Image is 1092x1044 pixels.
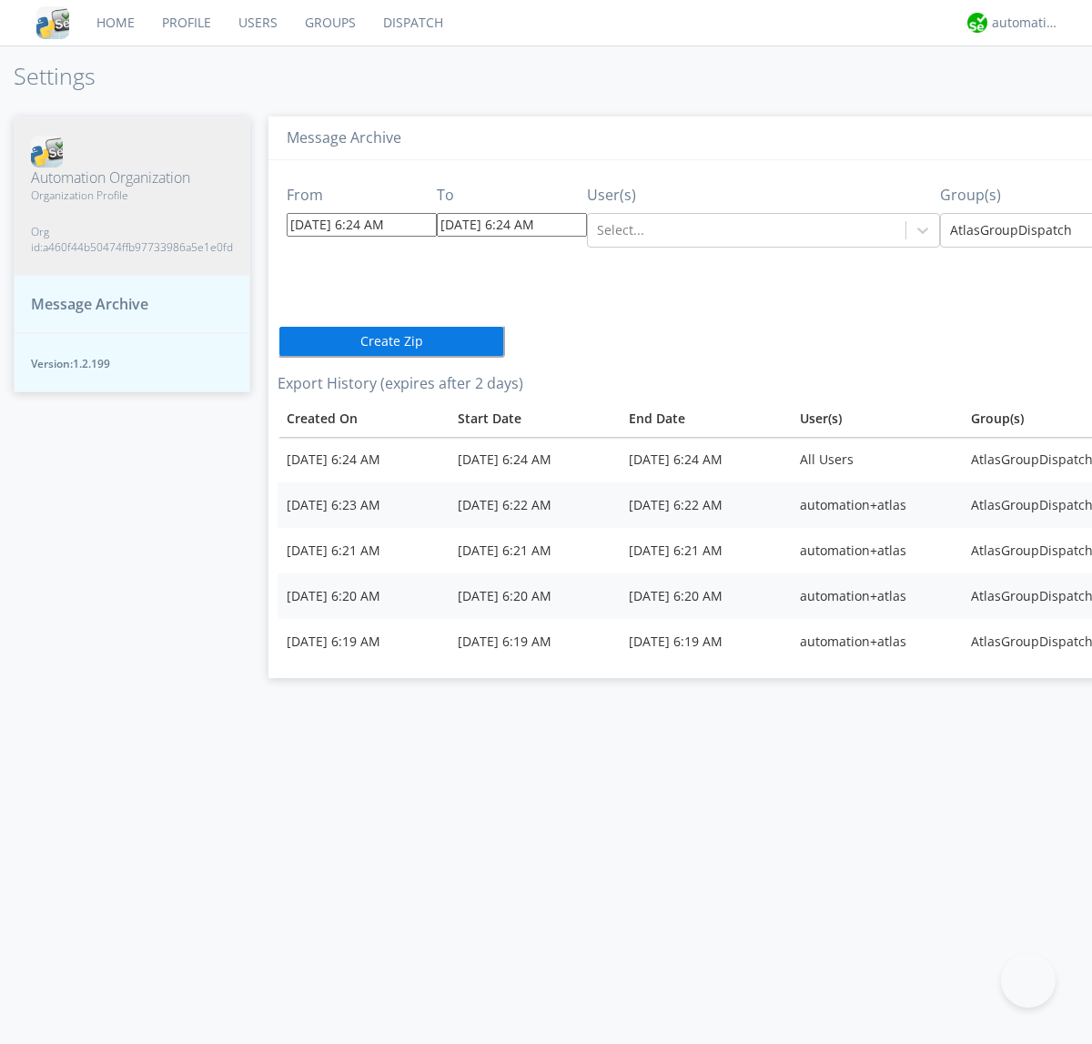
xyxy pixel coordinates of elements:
button: Automation OrganizationOrganization ProfileOrg id:a460f44b50474ffb97733986a5e1e0fd [14,117,250,275]
div: [DATE] 6:21 AM [458,542,611,560]
iframe: Toggle Customer Support [1001,953,1056,1008]
div: [DATE] 6:19 AM [458,633,611,651]
div: [DATE] 6:19 AM [629,633,782,651]
div: [DATE] 6:21 AM [629,542,782,560]
div: [DATE] 6:19 AM [287,633,440,651]
th: Toggle SortBy [449,400,620,437]
div: [DATE] 6:24 AM [629,451,782,469]
div: [DATE] 6:20 AM [458,587,611,605]
span: Organization Profile [31,188,233,203]
div: All Users [800,451,953,469]
span: Message Archive [31,294,148,315]
span: Org id: a460f44b50474ffb97733986a5e1e0fd [31,224,233,255]
div: [DATE] 6:24 AM [458,451,611,469]
h3: To [437,188,587,204]
div: [DATE] 6:20 AM [629,587,782,605]
div: [DATE] 6:23 AM [287,496,440,514]
th: User(s) [791,400,962,437]
h3: From [287,188,437,204]
img: cddb5a64eb264b2086981ab96f4c1ba7 [31,136,63,167]
th: Toggle SortBy [278,400,449,437]
img: cddb5a64eb264b2086981ab96f4c1ba7 [36,6,69,39]
div: automation+atlas [800,542,953,560]
div: automation+atlas [800,587,953,605]
span: Version: 1.2.199 [31,356,233,371]
div: automation+atlas [992,14,1060,32]
div: [DATE] 6:21 AM [287,542,440,560]
th: Toggle SortBy [620,400,791,437]
h3: User(s) [587,188,940,204]
div: [DATE] 6:22 AM [629,496,782,514]
img: d2d01cd9b4174d08988066c6d424eccd [967,13,987,33]
button: Message Archive [14,275,250,334]
div: [DATE] 6:22 AM [458,496,611,514]
button: Create Zip [278,325,505,358]
div: [DATE] 6:20 AM [287,587,440,605]
div: [DATE] 6:24 AM [287,451,440,469]
button: Version:1.2.199 [14,333,250,392]
div: automation+atlas [800,633,953,651]
span: Automation Organization [31,167,233,188]
div: automation+atlas [800,496,953,514]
